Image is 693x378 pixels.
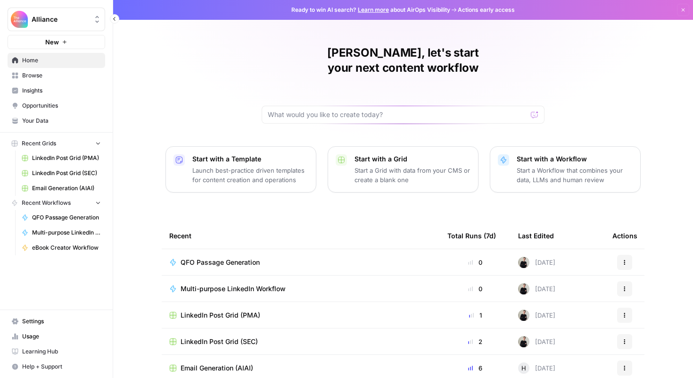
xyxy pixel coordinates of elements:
button: Recent Grids [8,136,105,151]
span: QFO Passage Generation [32,213,101,222]
button: Start with a TemplateLaunch best-practice driven templates for content creation and operations [165,146,316,193]
h1: [PERSON_NAME], let's start your next content workflow [262,45,544,76]
span: Learning Hub [22,347,101,356]
div: [DATE] [518,310,555,321]
a: LinkedIn Post Grid (PMA) [17,151,105,166]
span: LinkedIn Post Grid (SEC) [181,337,258,346]
button: Help + Support [8,359,105,374]
span: Multi-purpose LinkedIn Workflow [32,228,101,237]
button: Start with a GridStart a Grid with data from your CMS or create a blank one [328,146,478,193]
button: Workspace: Alliance [8,8,105,31]
button: Recent Workflows [8,196,105,210]
span: Email Generation (AIAI) [32,184,101,193]
span: LinkedIn Post Grid (SEC) [32,169,101,177]
a: LinkedIn Post Grid (PMA) [169,311,432,320]
div: 0 [447,258,503,267]
div: Actions [612,223,637,249]
a: Usage [8,329,105,344]
a: QFO Passage Generation [169,258,432,267]
a: LinkedIn Post Grid (SEC) [169,337,432,346]
span: QFO Passage Generation [181,258,260,267]
span: eBook Creator Workflow [32,244,101,252]
div: [DATE] [518,283,555,294]
a: Browse [8,68,105,83]
img: rzyuksnmva7rad5cmpd7k6b2ndco [518,257,529,268]
span: Settings [22,317,101,326]
div: Total Runs (7d) [447,223,496,249]
a: Multi-purpose LinkedIn Workflow [17,225,105,240]
span: LinkedIn Post Grid (PMA) [181,311,260,320]
button: Start with a WorkflowStart a Workflow that combines your data, LLMs and human review [490,146,641,193]
a: Insights [8,83,105,98]
a: eBook Creator Workflow [17,240,105,255]
span: Alliance [32,15,89,24]
div: [DATE] [518,362,555,374]
div: 0 [447,284,503,294]
p: Start with a Grid [355,154,470,164]
span: LinkedIn Post Grid (PMA) [32,154,101,162]
div: 1 [447,311,503,320]
a: Opportunities [8,98,105,113]
div: [DATE] [518,336,555,347]
a: Your Data [8,113,105,128]
p: Start with a Workflow [517,154,633,164]
span: Ready to win AI search? about AirOps Visibility [291,6,450,14]
a: Email Generation (AIAI) [17,181,105,196]
span: New [45,37,59,47]
span: Usage [22,332,101,341]
span: Browse [22,71,101,80]
span: Recent Workflows [22,199,71,207]
span: Help + Support [22,362,101,371]
span: Recent Grids [22,139,56,148]
div: 6 [447,363,503,373]
div: Last Edited [518,223,554,249]
span: Home [22,56,101,65]
div: [DATE] [518,257,555,268]
a: Settings [8,314,105,329]
span: Your Data [22,117,101,125]
img: rzyuksnmva7rad5cmpd7k6b2ndco [518,310,529,321]
a: Home [8,53,105,68]
span: Email Generation (AIAI) [181,363,253,373]
a: Learning Hub [8,344,105,359]
div: Recent [169,223,432,249]
span: Actions early access [458,6,515,14]
button: New [8,35,105,49]
p: Start a Grid with data from your CMS or create a blank one [355,166,470,185]
span: H [521,363,526,373]
a: LinkedIn Post Grid (SEC) [17,166,105,181]
span: Multi-purpose LinkedIn Workflow [181,284,286,294]
a: Email Generation (AIAI) [169,363,432,373]
div: 2 [447,337,503,346]
a: Learn more [358,6,389,13]
span: Opportunities [22,101,101,110]
a: Multi-purpose LinkedIn Workflow [169,284,432,294]
img: rzyuksnmva7rad5cmpd7k6b2ndco [518,283,529,294]
a: QFO Passage Generation [17,210,105,225]
img: Alliance Logo [11,11,28,28]
input: What would you like to create today? [268,110,527,119]
img: rzyuksnmva7rad5cmpd7k6b2ndco [518,336,529,347]
p: Start a Workflow that combines your data, LLMs and human review [517,166,633,185]
span: Insights [22,86,101,95]
p: Launch best-practice driven templates for content creation and operations [192,166,308,185]
p: Start with a Template [192,154,308,164]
